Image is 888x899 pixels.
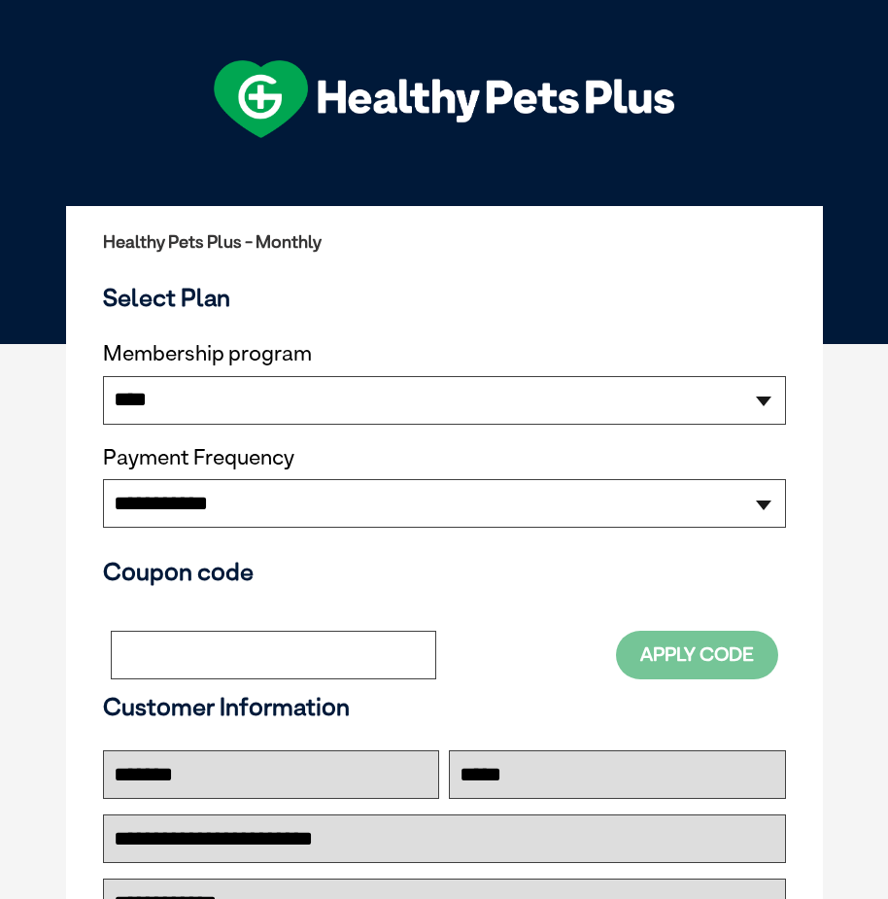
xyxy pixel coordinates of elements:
h3: Coupon code [103,557,786,586]
label: Membership program [103,341,786,366]
h3: Customer Information [103,692,786,721]
h2: Healthy Pets Plus - Monthly [103,232,786,252]
label: Payment Frequency [103,445,294,470]
button: Apply Code [616,631,778,678]
h3: Select Plan [103,283,786,312]
img: hpp-logo-landscape-green-white.png [214,60,674,138]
